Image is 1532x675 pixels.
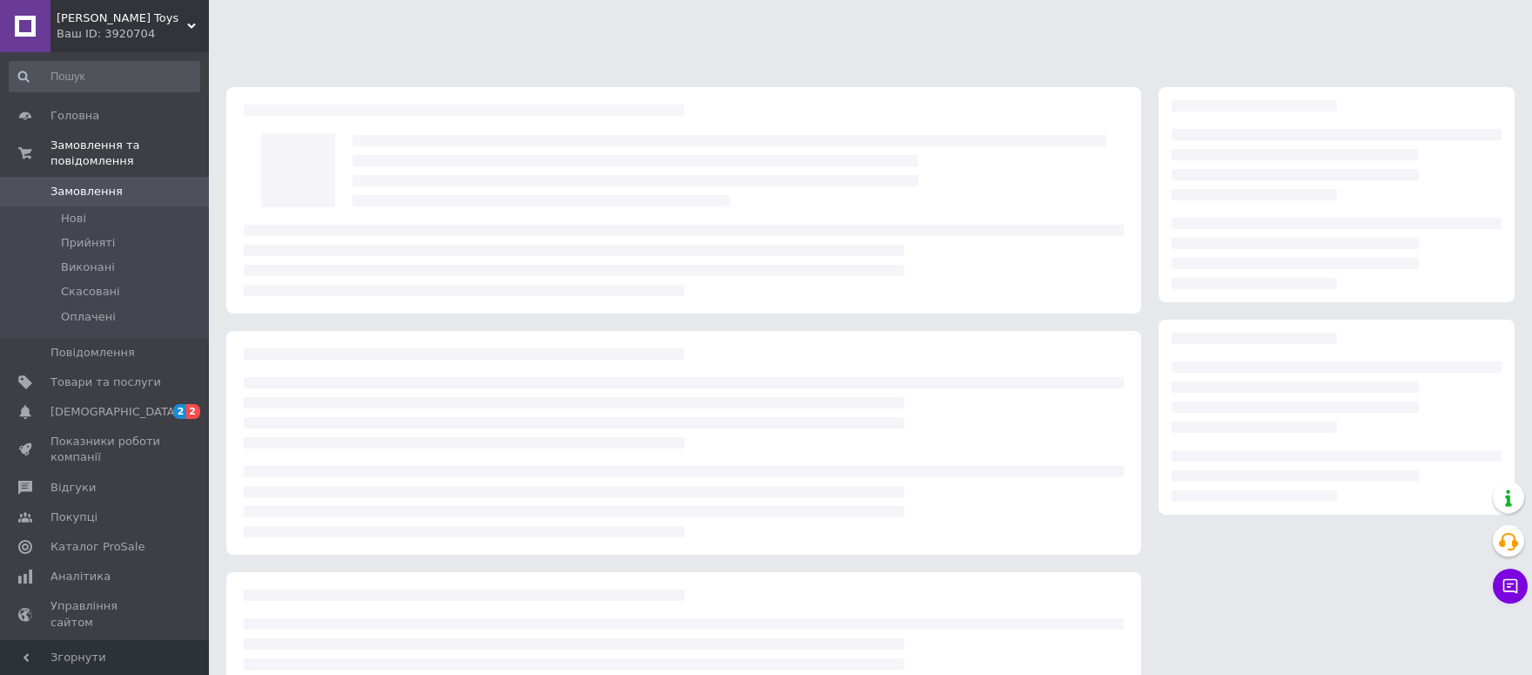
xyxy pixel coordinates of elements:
span: Замовлення та повідомлення [50,138,209,169]
span: Відгуки [50,480,96,496]
span: Покупці [50,510,97,525]
span: Скасовані [61,284,120,300]
span: Melanie Barbie Toys [57,10,187,26]
span: [DEMOGRAPHIC_DATA] [50,404,179,420]
span: Показники роботи компанії [50,434,161,465]
span: Управління сайтом [50,598,161,630]
span: Виконані [61,260,115,275]
span: Замовлення [50,184,123,199]
input: Пошук [9,61,200,92]
div: Ваш ID: 3920704 [57,26,209,42]
span: Каталог ProSale [50,539,144,555]
span: Повідомлення [50,345,135,361]
span: Нові [61,211,86,226]
span: 2 [186,404,200,419]
span: 2 [173,404,187,419]
span: Оплачені [61,309,116,325]
span: Прийняті [61,235,115,251]
button: Чат з покупцем [1493,569,1528,604]
span: Товари та послуги [50,375,161,390]
span: Аналітика [50,569,111,584]
span: Головна [50,108,99,124]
